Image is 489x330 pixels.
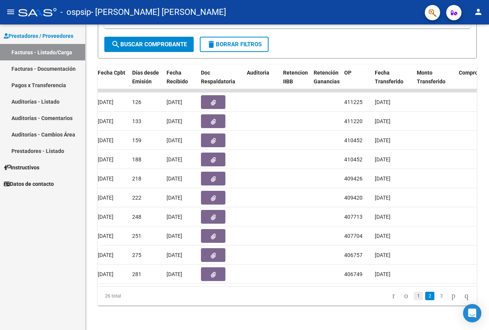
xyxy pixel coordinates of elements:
span: 275 [132,252,141,258]
span: 159 [132,137,141,143]
span: 188 [132,156,141,163]
span: Prestadores / Proveedores [4,32,73,40]
span: [DATE] [98,176,113,182]
span: Fecha Cpbt [98,70,125,76]
datatable-header-cell: Doc Respaldatoria [198,65,244,98]
span: [DATE] [375,176,390,182]
span: [DATE] [375,233,390,239]
li: page 1 [413,289,424,302]
li: page 2 [424,289,436,302]
span: Retencion IIBB [283,70,308,85]
span: [DATE] [375,252,390,258]
a: go to previous page [401,292,411,300]
button: Buscar Comprobante [104,37,194,52]
mat-icon: menu [6,7,15,16]
span: [DATE] [167,271,182,277]
span: Días desde Emisión [132,70,159,85]
span: [DATE] [167,156,182,163]
span: [DATE] [98,195,113,201]
span: Fecha Recibido [167,70,188,85]
span: Fecha Transferido [375,70,403,85]
datatable-header-cell: Auditoria [244,65,280,98]
span: 406749 [344,271,363,277]
span: 409420 [344,195,363,201]
span: Buscar Comprobante [111,41,187,48]
span: Borrar Filtros [207,41,262,48]
li: page 3 [436,289,447,302]
datatable-header-cell: Fecha Recibido [164,65,198,98]
datatable-header-cell: Retención Ganancias [311,65,341,98]
a: 1 [414,292,423,300]
span: [DATE] [98,137,113,143]
a: go to last page [461,292,472,300]
span: [DATE] [375,271,390,277]
mat-icon: delete [207,40,216,49]
span: 407704 [344,233,363,239]
span: [DATE] [375,137,390,143]
span: - ospsip [60,4,91,21]
button: Borrar Filtros [200,37,269,52]
a: go to next page [448,292,459,300]
datatable-header-cell: Días desde Emisión [129,65,164,98]
span: [DATE] [98,156,113,163]
span: 218 [132,176,141,182]
datatable-header-cell: Monto Transferido [414,65,456,98]
div: 26 total [98,286,172,306]
span: 407713 [344,214,363,220]
span: 409426 [344,176,363,182]
datatable-header-cell: Retencion IIBB [280,65,311,98]
span: 411225 [344,99,363,105]
mat-icon: search [111,40,120,49]
span: [DATE] [98,99,113,105]
span: Instructivos [4,163,39,172]
span: [DATE] [375,195,390,201]
div: Open Intercom Messenger [463,304,481,322]
datatable-header-cell: Fecha Cpbt [95,65,129,98]
mat-icon: person [474,7,483,16]
datatable-header-cell: OP [341,65,372,98]
span: 222 [132,195,141,201]
span: 410452 [344,156,363,163]
span: 126 [132,99,141,105]
span: [DATE] [167,252,182,258]
span: OP [344,70,351,76]
span: Datos de contacto [4,180,54,188]
span: 251 [132,233,141,239]
span: [DATE] [375,156,390,163]
span: [DATE] [98,233,113,239]
span: Doc Respaldatoria [201,70,235,85]
a: 2 [425,292,434,300]
span: [DATE] [167,99,182,105]
span: 133 [132,118,141,124]
span: [DATE] [167,214,182,220]
span: 406757 [344,252,363,258]
datatable-header-cell: Fecha Transferido [372,65,414,98]
span: [DATE] [375,214,390,220]
a: go to first page [389,292,398,300]
span: [DATE] [98,271,113,277]
a: 3 [437,292,446,300]
span: [DATE] [98,214,113,220]
span: [DATE] [98,252,113,258]
span: - [PERSON_NAME] [PERSON_NAME] [91,4,226,21]
span: [DATE] [167,233,182,239]
span: [DATE] [167,176,182,182]
span: Retención Ganancias [314,70,340,85]
span: [DATE] [98,118,113,124]
span: 281 [132,271,141,277]
span: 410452 [344,137,363,143]
span: [DATE] [167,118,182,124]
span: Monto Transferido [417,70,445,85]
span: 411220 [344,118,363,124]
span: Auditoria [247,70,269,76]
span: [DATE] [167,137,182,143]
span: [DATE] [167,195,182,201]
span: [DATE] [375,99,390,105]
span: [DATE] [375,118,390,124]
span: 248 [132,214,141,220]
